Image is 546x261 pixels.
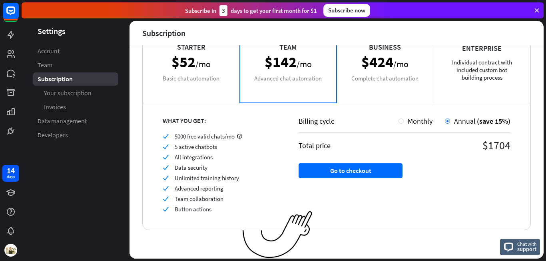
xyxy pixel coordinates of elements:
[219,5,227,16] div: 3
[405,138,510,153] div: $1704
[38,131,68,139] span: Developers
[243,211,313,259] img: ec979a0a656117aaf919.png
[33,58,118,72] a: Team
[163,133,169,139] i: check
[299,163,403,178] button: Go to checkout
[33,114,118,128] a: Data management
[163,185,169,191] i: check
[299,141,405,150] div: Total price
[38,75,73,83] span: Subscription
[175,143,217,151] span: 5 active chatbots
[163,154,169,160] i: check
[163,116,279,124] div: WHAT YOU GET:
[44,89,92,97] span: Your subscription
[163,144,169,150] i: check
[38,117,87,125] span: Data management
[175,185,223,192] span: Advanced reporting
[175,153,213,161] span: All integrations
[7,174,15,180] div: days
[33,100,118,114] a: Invoices
[142,28,185,38] div: Subscription
[299,116,399,126] div: Billing cycle
[38,47,60,55] span: Account
[185,5,317,16] div: Subscribe in days to get your first month for $1
[7,167,15,174] div: 14
[517,245,537,253] span: support
[517,240,537,248] span: Chat with
[408,116,432,126] span: Monthly
[33,86,118,100] a: Your subscription
[163,196,169,202] i: check
[175,205,211,213] span: Button actions
[38,61,52,69] span: Team
[6,3,30,27] button: Open LiveChat chat widget
[22,26,130,36] header: Settings
[175,174,239,182] span: Unlimited training history
[175,164,207,171] span: Data security
[44,103,66,111] span: Invoices
[163,175,169,181] i: check
[175,133,235,140] span: 5000 free valid chats/mo
[163,165,169,171] i: check
[477,116,510,126] span: (save 15%)
[163,206,169,212] i: check
[175,195,223,203] span: Team collaboration
[33,44,118,58] a: Account
[323,4,370,17] div: Subscribe now
[2,165,19,182] a: 14 days
[454,116,476,126] span: Annual
[33,128,118,142] a: Developers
